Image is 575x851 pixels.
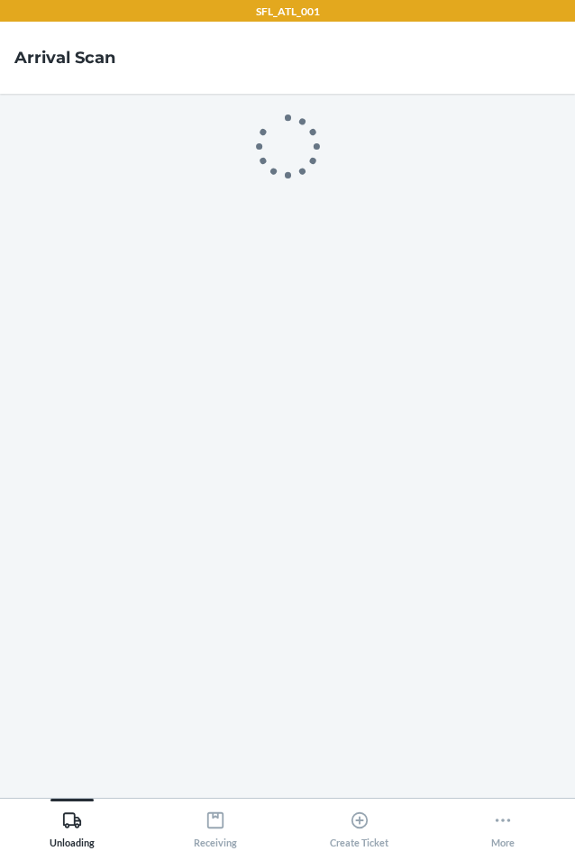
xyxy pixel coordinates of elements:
div: Create Ticket [330,803,388,848]
h4: Arrival Scan [14,46,115,69]
div: Unloading [50,803,95,848]
p: SFL_ATL_001 [256,4,320,20]
button: Create Ticket [287,799,432,848]
div: Receiving [194,803,237,848]
div: More [491,803,515,848]
button: Receiving [144,799,288,848]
